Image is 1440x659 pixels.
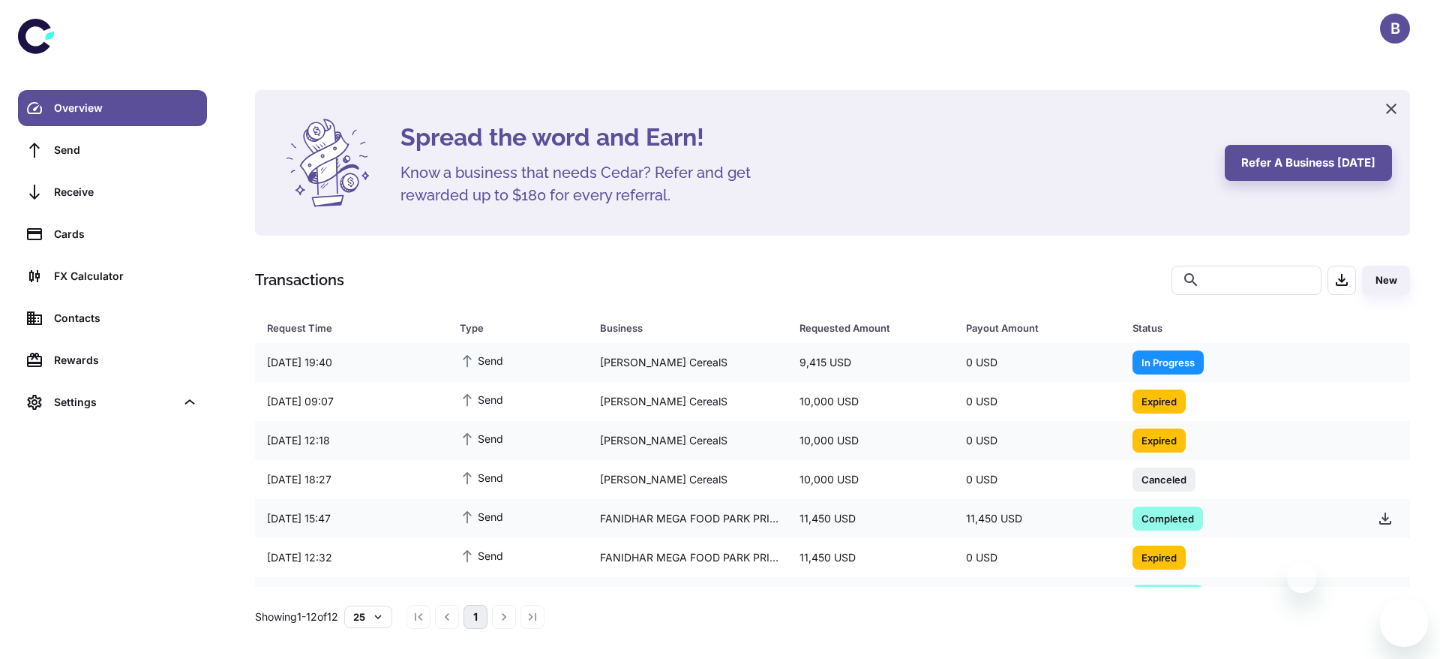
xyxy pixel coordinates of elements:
[787,387,954,416] div: 10,000 USD
[460,391,503,408] span: Send
[54,184,198,200] div: Receive
[588,582,787,611] div: FANIDHAR MEGA FOOD PARK PRIVATE LIMITED
[54,394,175,411] div: Settings
[588,387,787,416] div: [PERSON_NAME] CerealS
[1132,510,1203,525] span: Completed
[588,504,787,533] div: FANIDHAR MEGA FOOD PARK PRIVATE LIMITED
[787,582,954,611] div: 10,000 USD
[1225,145,1392,181] button: Refer a business [DATE]
[255,504,448,533] div: [DATE] 15:47
[966,317,1114,339] span: Payout Amount
[460,547,503,564] span: Send
[1380,14,1410,44] button: B
[1132,317,1348,339] span: Status
[255,582,448,611] div: [DATE] 16:28
[18,90,207,126] a: Overview
[954,348,1120,377] div: 0 USD
[344,606,392,628] button: 25
[400,161,775,206] h5: Know a business that needs Cedar? Refer and get rewarded up to $180 for every referral.
[588,465,787,494] div: [PERSON_NAME] CerealS
[787,426,954,455] div: 10,000 USD
[54,268,198,284] div: FX Calculator
[1362,266,1410,295] button: New
[255,348,448,377] div: [DATE] 19:40
[255,426,448,455] div: [DATE] 12:18
[460,586,503,603] span: Send
[1132,432,1186,447] span: Expired
[954,504,1120,533] div: 11,450 USD
[1132,354,1204,369] span: In Progress
[54,226,198,242] div: Cards
[18,132,207,168] a: Send
[966,317,1095,339] div: Payout Amount
[1132,393,1186,408] span: Expired
[799,317,928,339] div: Requested Amount
[954,465,1120,494] div: 0 USD
[267,317,422,339] div: Request Time
[787,543,954,572] div: 11,450 USD
[255,269,344,291] h1: Transactions
[787,348,954,377] div: 9,415 USD
[460,430,503,447] span: Send
[54,352,198,369] div: Rewards
[18,258,207,294] a: FX Calculator
[588,348,787,377] div: [PERSON_NAME] CerealS
[18,384,207,420] div: Settings
[588,543,787,572] div: FANIDHAR MEGA FOOD PARK PRIVATE LIMITED
[18,174,207,210] a: Receive
[404,605,547,629] nav: pagination navigation
[588,426,787,455] div: [PERSON_NAME] CerealS
[255,465,448,494] div: [DATE] 18:27
[18,216,207,252] a: Cards
[460,469,503,486] span: Send
[1132,317,1328,339] div: Status
[400,119,1207,155] h4: Spread the word and Earn!
[954,543,1120,572] div: 0 USD
[54,100,198,116] div: Overview
[255,387,448,416] div: [DATE] 09:07
[255,543,448,572] div: [DATE] 12:32
[460,508,503,525] span: Send
[54,142,198,158] div: Send
[1287,563,1317,593] iframe: Close message
[460,317,581,339] span: Type
[1132,471,1195,486] span: Canceled
[267,317,442,339] span: Request Time
[1380,599,1428,647] iframe: Button to launch messaging window
[954,426,1120,455] div: 0 USD
[787,465,954,494] div: 10,000 USD
[463,605,487,629] button: page 1
[460,352,503,369] span: Send
[1132,549,1186,564] span: Expired
[18,300,207,336] a: Contacts
[799,317,948,339] span: Requested Amount
[954,387,1120,416] div: 0 USD
[54,310,198,326] div: Contacts
[954,582,1120,611] div: 10,000 USD
[255,609,338,625] p: Showing 1-12 of 12
[787,504,954,533] div: 11,450 USD
[460,317,562,339] div: Type
[18,342,207,378] a: Rewards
